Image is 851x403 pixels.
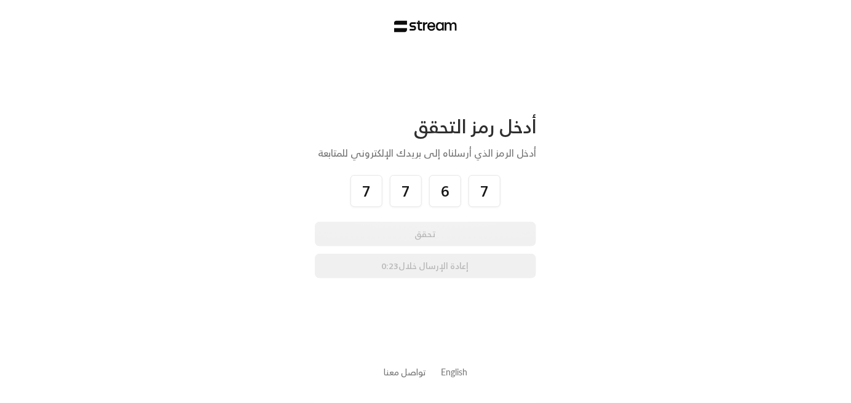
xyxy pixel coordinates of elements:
div: أدخل رمز التحقق [315,115,536,138]
a: تواصل معنا [384,364,426,380]
button: تواصل معنا [384,366,426,378]
a: English [441,361,467,383]
img: Stream Logo [394,20,457,33]
div: أدخل الرمز الذي أرسلناه إلى بريدك الإلكتروني للمتابعة [315,146,536,160]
